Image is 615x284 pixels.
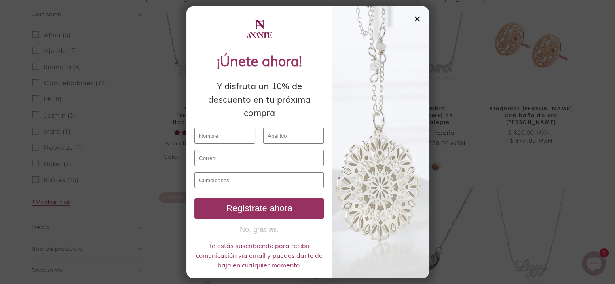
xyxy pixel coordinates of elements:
[198,203,321,214] div: Regístrate ahora
[194,225,324,235] button: No, gracias.
[194,172,324,188] input: Cumpleaños
[194,128,255,144] input: Nombre
[194,150,324,166] input: Correo
[194,198,324,219] button: Regístrate ahora
[194,51,324,72] div: ¡Únete ahora!
[194,241,324,270] div: Te estás suscribiendo para recibir comunicación vía email y puedes darte de baja en cualquier mom...
[245,15,273,43] img: logo
[194,80,324,120] div: Y disfruta un 10% de descuento en tu próxima compra
[263,128,324,144] input: Apellido
[414,15,421,23] div: ✕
